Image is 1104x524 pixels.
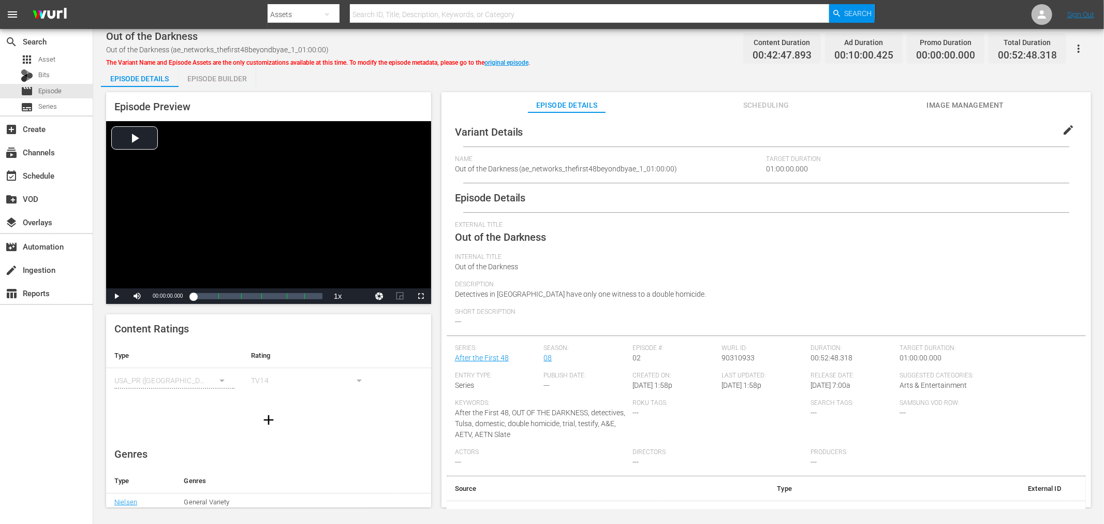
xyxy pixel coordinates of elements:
button: Fullscreen [410,288,431,304]
span: Suggested Categories: [900,372,1072,380]
th: External ID [800,476,1069,501]
span: Episode [38,86,62,96]
span: Content Ratings [114,323,189,335]
span: menu [6,8,19,21]
span: 02 [632,354,641,362]
span: Last Updated: [722,372,805,380]
span: Release Date: [811,372,894,380]
span: Search [845,4,872,23]
span: External Title [455,221,1072,229]
span: 01:00:00.000 [766,165,808,173]
span: Created On: [632,372,716,380]
a: Sign Out [1067,10,1094,19]
span: Create [5,123,18,136]
span: --- [900,409,906,417]
button: Jump To Time [369,288,390,304]
span: Asset [21,53,33,66]
span: Scheduling [727,99,805,112]
span: Ingestion [5,264,18,276]
th: Type [106,343,243,368]
span: Automation [5,241,18,253]
span: Variant Details [455,126,523,138]
span: 01:00:00.000 [900,354,941,362]
span: Reports [5,287,18,300]
span: Overlays [5,216,18,229]
span: Roku Tags: [632,399,805,407]
span: Genres [114,448,148,460]
span: --- [455,458,461,466]
span: Short Description [455,308,1072,316]
span: Asset [38,54,55,65]
span: 00:00:00.000 [153,293,183,299]
div: TV14 [251,366,371,395]
img: ans4CAIJ8jUAAAAAAAAAAAAAAAAAAAAAAAAgQb4GAAAAAAAAAAAAAAAAAAAAAAAAJMjXAAAAAAAAAAAAAAAAAAAAAAAAgAT5G... [25,3,75,27]
th: Rating [243,343,379,368]
span: --- [543,381,550,389]
span: Image Management [926,99,1004,112]
span: Schedule [5,170,18,182]
span: Keywords: [455,399,628,407]
span: --- [455,317,461,326]
span: --- [811,458,817,466]
span: The Variant Name and Episode Assets are the only customizations available at this time. To modify... [106,59,530,66]
span: Out of the Darkness [455,263,518,271]
span: Episode [21,85,33,97]
span: Actors [455,448,628,457]
div: Video Player [106,121,431,304]
span: Wurl ID: [722,344,805,353]
span: Duration: [811,344,894,353]
span: Episode Details [528,99,606,112]
span: Channels [5,147,18,159]
span: Target Duration [766,155,948,164]
button: Episode Builder [179,66,256,87]
span: Series [38,101,57,112]
button: Mute [127,288,148,304]
div: USA_PR ([GEOGRAPHIC_DATA] ([GEOGRAPHIC_DATA])) [114,366,234,395]
div: Promo Duration [916,35,975,50]
span: Internal Title [455,253,1072,261]
button: Playback Rate [328,288,348,304]
span: Out of the Darkness (ae_networks_thefirst48beyondbyae_1_01:00:00) [455,165,678,173]
span: 00:00:00.000 [916,50,975,62]
span: --- [811,409,817,417]
span: Arts & Entertainment [900,381,967,389]
span: --- [632,409,639,417]
span: Series [21,101,33,113]
span: Bits [38,70,50,80]
span: Out of the Darkness [106,30,198,42]
span: [DATE] 1:58p [722,381,761,389]
span: 00:10:00.425 [834,50,893,62]
span: 00:52:48.318 [811,354,852,362]
span: Episode #: [632,344,716,353]
span: [DATE] 1:58p [632,381,672,389]
span: VOD [5,193,18,206]
span: 00:42:47.893 [753,50,812,62]
span: Directors [632,448,805,457]
span: Samsung VOD Row: [900,399,983,407]
th: Type [106,469,175,493]
span: 00:52:48.318 [998,50,1057,62]
span: Season: [543,344,627,353]
span: edit [1062,124,1074,136]
span: [DATE] 7:00a [811,381,850,389]
button: Picture-in-Picture [390,288,410,304]
span: Detectives in [GEOGRAPHIC_DATA] have only one witness to a double homicide. [455,290,706,298]
th: Source [447,476,657,501]
span: Entry Type: [455,372,539,380]
button: Play [106,288,127,304]
span: Out of the Darkness [455,231,547,243]
div: Episode Builder [179,66,256,91]
span: Name [455,155,761,164]
div: Content Duration [753,35,812,50]
span: Episode Details [455,192,526,204]
a: 08 [543,354,552,362]
span: 90310933 [722,354,755,362]
span: Series [455,381,474,389]
span: After the First 48, OUT OF THE DARKNESS, detectives, Tulsa, domestic, double homicide, trial, tes... [455,409,626,439]
a: original episode [484,59,528,66]
table: simple table [106,343,431,400]
div: Progress Bar [193,293,322,299]
th: Type [657,476,800,501]
button: Search [829,4,875,23]
span: Target Duration: [900,344,1072,353]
